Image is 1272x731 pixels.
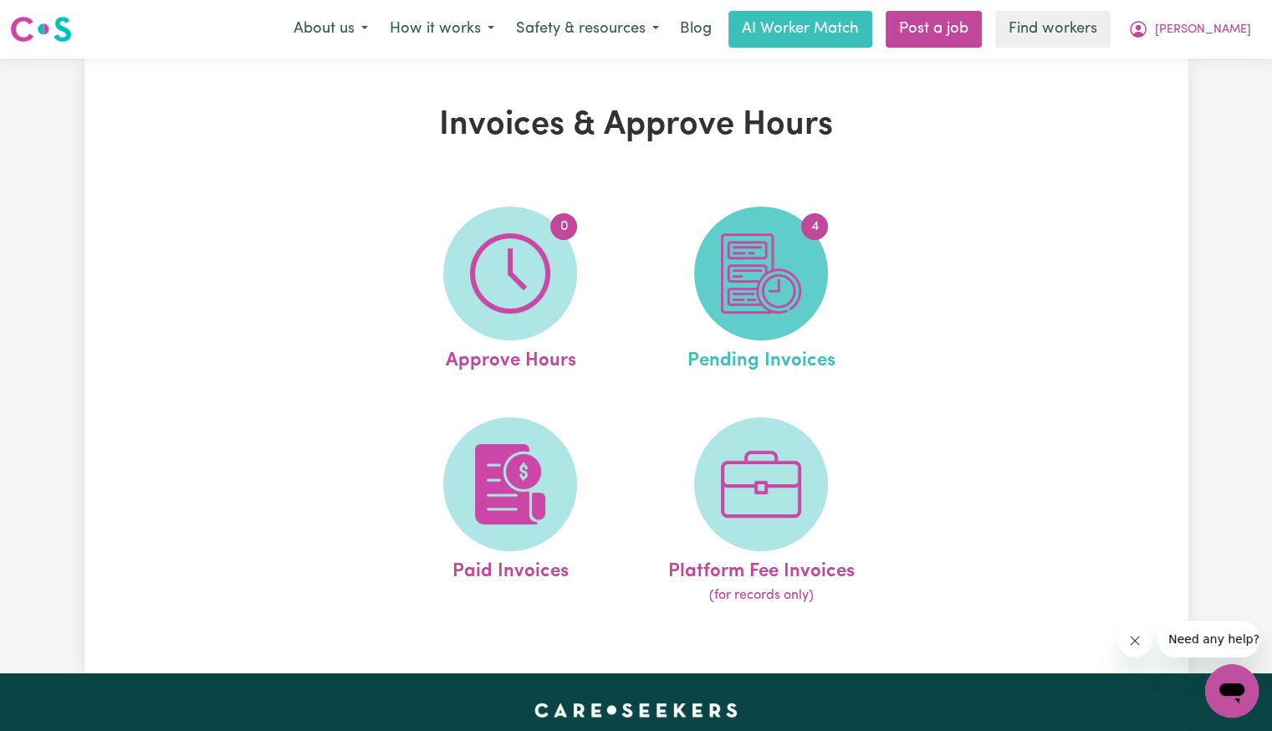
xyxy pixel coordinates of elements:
[379,12,505,47] button: How it works
[1118,624,1152,657] iframe: Close message
[445,340,575,376] span: Approve Hours
[10,12,101,25] span: Need any help?
[534,703,738,717] a: Careseekers home page
[10,14,72,44] img: Careseekers logo
[886,11,982,48] a: Post a job
[728,11,872,48] a: AI Worker Match
[390,417,631,606] a: Paid Invoices
[687,340,835,376] span: Pending Invoices
[1205,664,1259,718] iframe: Button to launch messaging window
[10,10,72,49] a: Careseekers logo
[278,105,994,146] h1: Invoices & Approve Hours
[670,11,722,48] a: Blog
[283,12,379,47] button: About us
[641,417,881,606] a: Platform Fee Invoices(for records only)
[641,207,881,376] a: Pending Invoices
[452,551,569,586] span: Paid Invoices
[995,11,1111,48] a: Find workers
[668,551,855,586] span: Platform Fee Invoices
[505,12,670,47] button: Safety & resources
[1117,12,1262,47] button: My Account
[709,585,814,606] span: (for records only)
[550,213,577,240] span: 0
[801,213,828,240] span: 4
[390,207,631,376] a: Approve Hours
[1158,621,1259,657] iframe: Message from company
[1155,21,1251,39] span: [PERSON_NAME]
